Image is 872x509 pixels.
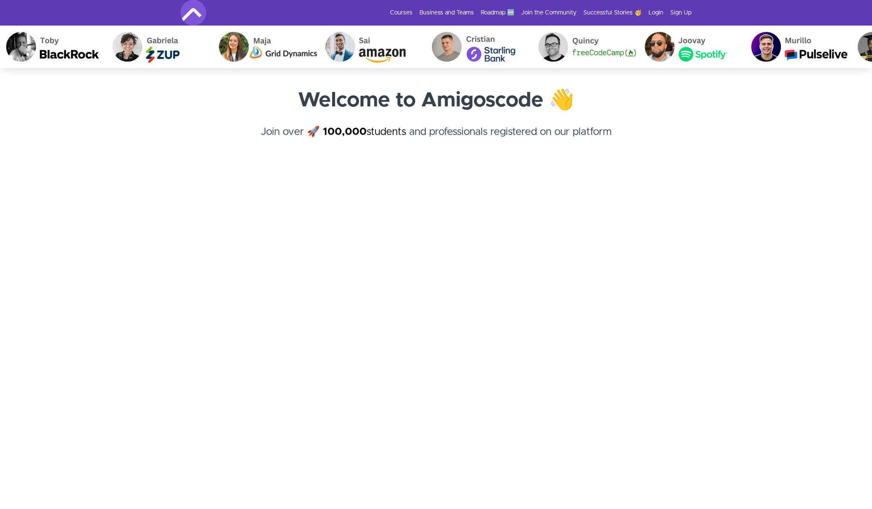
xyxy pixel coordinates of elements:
[319,26,426,68] img: Sai
[521,9,577,17] a: Join the Community
[532,26,639,68] img: Quincy
[639,26,745,68] img: Joovay
[481,9,514,17] a: Roadmap 🆕
[181,124,691,155] h4: Join over 🚀 and professionals registered on our platform
[670,9,691,17] a: Sign Up
[106,26,213,68] img: Gabriela
[419,9,474,17] a: Business and Teams
[648,9,663,17] a: Login
[426,26,532,68] img: Cristian
[583,9,642,17] a: Successful Stories 🥳
[298,90,574,111] strong: Welcome to Amigoscode 👋
[745,26,852,68] img: Murillo
[213,26,319,68] img: Maja
[390,9,413,17] a: Courses
[181,184,691,471] iframe: Video Player
[323,127,367,137] strong: 100,000
[323,127,406,137] a: 100,000students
